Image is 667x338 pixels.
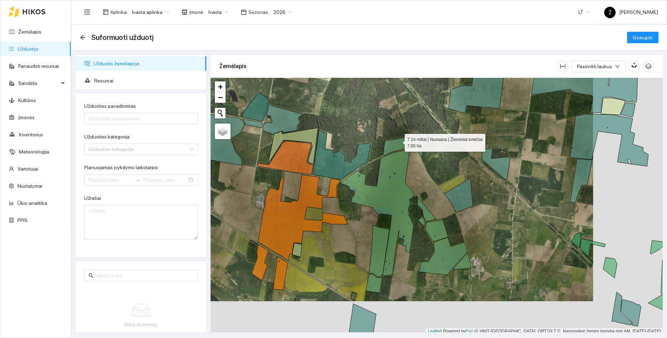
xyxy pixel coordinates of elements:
[89,176,132,184] input: Planuojamas įvykdymo laikotarpis
[17,166,38,172] a: Vartotojai
[80,35,86,40] span: arrow-left
[219,56,557,76] div: Žemėlapis
[273,7,292,17] span: 2026
[94,56,201,71] span: Užduotis žemėlapyje
[215,108,226,118] button: Initiate a new search
[557,61,569,72] button: column-width
[426,328,663,334] div: | Powered by © HNIT-[GEOGRAPHIC_DATA]; ORT10LT ©, Nacionalinė žemės tarnyba prie AM, [DATE]-[DATE]
[19,132,43,137] a: Inventorius
[189,8,204,16] span: Įmonė :
[474,329,475,334] span: |
[84,133,130,141] label: Užduoties kategorija
[218,82,223,91] span: +
[215,81,226,92] a: Zoom in
[132,7,169,17] span: Ivasta aplinka
[241,9,247,15] span: calendar
[578,7,590,17] span: LT
[18,115,35,120] a: Įmonės
[84,164,158,171] label: Planuojamas įvykdymo laikotarpis
[84,113,198,124] input: Užduoties pavadinimas
[84,205,198,240] textarea: Užrašai
[615,64,620,70] span: down
[103,9,108,15] span: layout
[17,183,42,189] a: Nustatymai
[84,102,136,110] label: Užduoties pavadinimas
[110,8,128,16] span: Aplinka :
[95,272,193,279] input: Ieškoti lauko
[89,273,94,278] span: search
[135,177,141,183] span: swap-right
[17,46,39,52] a: Užduotys
[90,321,192,328] div: Nėra duomenų
[135,177,141,183] span: to
[608,7,612,18] span: Ž
[466,329,473,334] a: Esri
[182,9,187,15] span: shop
[571,61,626,72] button: Pasirinkti laukusdown
[248,8,269,16] span: Sezonas :
[89,144,188,155] input: Užduoties kategorija
[17,217,27,223] a: PPIS
[17,200,47,206] a: Ūkio analitika
[208,7,228,17] span: Ivasta
[80,35,86,41] div: Atgal
[218,93,223,102] span: −
[18,97,36,103] a: Kultūros
[18,76,59,90] span: Sandėlis
[577,62,612,70] span: Pasirinkti laukus
[18,29,41,35] a: Žemėlapis
[143,176,187,184] input: Pabaigos data
[633,34,653,41] span: Išsaugoti
[84,195,101,202] label: Užrašai
[91,32,153,43] span: Suformuoti užduotį
[604,9,658,15] span: [PERSON_NAME]
[557,64,568,69] span: column-width
[215,92,226,103] a: Zoom out
[627,32,658,43] button: Išsaugoti
[18,63,59,69] a: Panaudoti resursai
[19,149,49,155] a: Meteorologija
[94,74,201,88] span: Resursai
[215,123,231,139] a: Layers
[80,5,94,19] button: menu-fold
[428,329,441,334] a: Leaflet
[84,9,90,15] span: menu-fold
